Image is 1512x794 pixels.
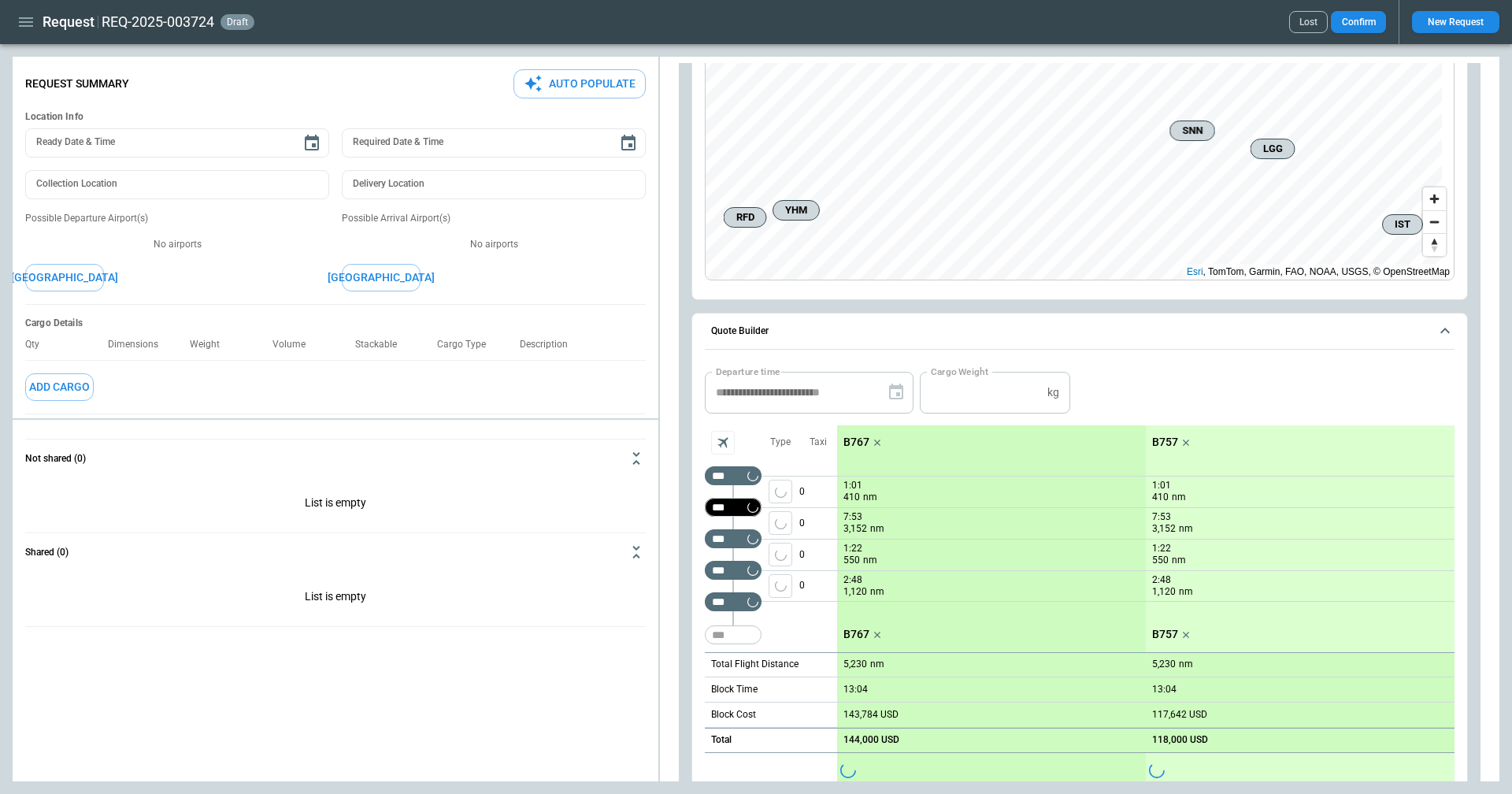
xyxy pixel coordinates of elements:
span: draft [224,17,251,28]
button: Choose date [613,128,644,159]
span: Type of sector [769,543,792,566]
p: B767 [843,628,869,641]
button: New Request [1412,11,1499,33]
p: 1,120 [1152,585,1176,599]
button: Lost [1289,11,1328,33]
canvas: Map [706,43,1442,280]
p: Volume [272,339,318,351]
div: Not found [705,529,762,548]
button: left aligned [769,480,792,503]
p: 117,642 USD [1152,709,1207,721]
p: Description [520,339,580,351]
p: 5,230 [1152,659,1176,670]
span: YHM [780,202,813,218]
button: Shared (0) [25,533,646,571]
label: Cargo Weight [931,365,988,378]
p: nm [863,554,877,567]
p: No airports [342,238,646,251]
p: nm [1179,658,1193,671]
button: left aligned [769,574,792,598]
p: 13:04 [1152,684,1177,696]
p: kg [1047,386,1059,399]
span: Type of sector [769,574,792,598]
div: Not shared (0) [25,571,646,626]
p: nm [870,658,884,671]
p: 0 [799,508,837,539]
p: nm [1179,522,1193,536]
p: nm [1172,554,1186,567]
p: 1:01 [1152,480,1171,492]
h6: Location Info [25,111,646,123]
p: 144,000 USD [843,734,899,746]
p: Possible Departure Airport(s) [25,212,329,225]
p: 0 [799,477,837,507]
p: nm [1172,491,1186,504]
p: 2:48 [843,574,862,586]
h6: Quote Builder [711,326,769,336]
h6: Not shared (0) [25,454,86,464]
span: Type of sector [769,480,792,503]
a: Esri [1187,266,1203,277]
button: [GEOGRAPHIC_DATA] [25,264,104,291]
p: B757 [1152,628,1178,641]
button: Auto Populate [513,69,646,98]
button: left aligned [769,543,792,566]
p: 1:22 [843,543,862,555]
button: left aligned [769,511,792,535]
p: Type [770,436,791,449]
div: Not shared (0) [25,477,646,532]
span: Type of sector [769,511,792,535]
p: 1:22 [1152,543,1171,555]
p: Weight [190,339,232,351]
p: 13:04 [843,684,868,696]
p: nm [1179,585,1193,599]
p: Dimensions [108,339,171,351]
p: nm [870,522,884,536]
button: Zoom out [1423,210,1446,233]
label: Departure time [716,365,780,378]
span: IST [1389,217,1416,232]
p: 550 [843,554,860,567]
h6: Total [711,735,732,745]
p: B767 [843,436,869,449]
p: List is empty [25,571,646,626]
p: 3,152 [1152,522,1176,536]
p: 1:01 [843,480,862,492]
span: SNN [1177,123,1208,139]
p: Stackable [355,339,409,351]
span: Aircraft selection [711,431,735,455]
div: , TomTom, Garmin, FAO, NOAA, USGS, © OpenStreetMap [1187,264,1450,280]
p: 550 [1152,554,1169,567]
button: Zoom in [1423,187,1446,210]
h6: Cargo Details [25,317,646,329]
span: LGG [1258,141,1288,157]
p: Taxi [810,436,827,449]
p: nm [870,585,884,599]
button: Choose date [296,128,328,159]
p: B757 [1152,436,1178,449]
p: 118,000 USD [1152,734,1208,746]
button: Quote Builder [705,314,1455,350]
button: [GEOGRAPHIC_DATA] [342,264,421,291]
p: Qty [25,339,52,351]
div: scrollable content [837,425,1455,788]
p: Total Flight Distance [711,658,799,671]
h2: REQ-2025-003724 [102,13,214,32]
p: 5,230 [843,659,867,670]
button: Reset bearing to north [1423,233,1446,256]
p: Block Time [711,683,758,696]
button: Confirm [1331,11,1386,33]
div: Not found [705,498,762,517]
div: Not found [705,561,762,580]
p: 143,784 USD [843,709,899,721]
p: nm [863,491,877,504]
p: 0 [799,540,837,570]
h1: Request [43,13,94,32]
p: 7:53 [1152,511,1171,523]
p: List is empty [25,477,646,532]
p: 410 [843,491,860,504]
p: 1,120 [843,585,867,599]
p: 3,152 [843,522,867,536]
div: Too short [705,625,762,644]
span: RFD [731,210,760,225]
